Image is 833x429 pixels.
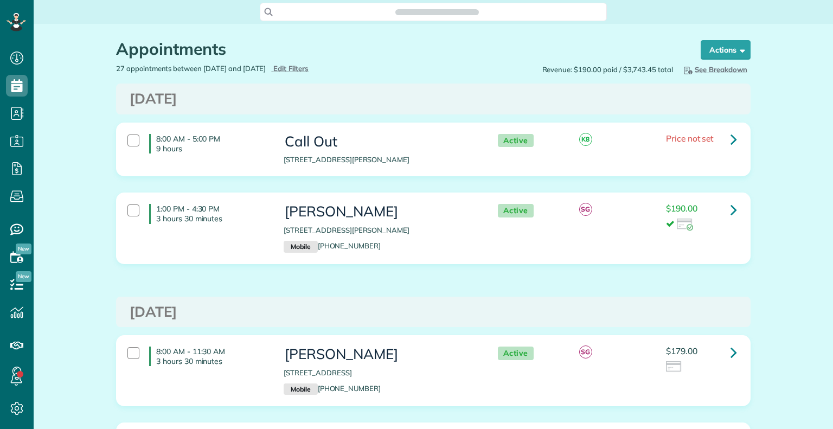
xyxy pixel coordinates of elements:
span: New [16,244,31,254]
a: Mobile[PHONE_NUMBER] [284,384,381,393]
a: Mobile[PHONE_NUMBER] [284,241,381,250]
span: New [16,271,31,282]
span: K8 [579,133,592,146]
span: Revenue: $190.00 paid / $3,743.45 total [542,65,673,75]
span: $190.00 [666,203,697,214]
button: See Breakdown [678,63,751,75]
h3: [PERSON_NAME] [284,204,476,220]
a: Edit Filters [271,64,309,73]
span: Active [498,347,534,360]
span: SG [579,345,592,358]
span: SG [579,203,592,216]
div: 27 appointments between [DATE] and [DATE] [108,63,433,74]
img: icon_credit_card_neutral-3d9a980bd25ce6dbb0f2033d7200983694762465c175678fcbc2d8f4bc43548e.png [666,361,682,373]
p: 9 hours [156,144,267,153]
span: Price not set [666,133,714,144]
span: $179.00 [666,345,697,356]
span: Edit Filters [273,64,309,73]
p: [STREET_ADDRESS][PERSON_NAME] [284,155,476,165]
span: Search ZenMaid… [406,7,467,17]
span: See Breakdown [682,65,747,74]
small: Mobile [284,383,317,395]
p: [STREET_ADDRESS][PERSON_NAME] [284,225,476,235]
h4: 8:00 AM - 11:30 AM [149,347,267,366]
h1: Appointments [116,40,680,58]
p: 3 hours 30 minutes [156,214,267,223]
span: Active [498,134,534,148]
h3: [PERSON_NAME] [284,347,476,362]
p: 3 hours 30 minutes [156,356,267,366]
h3: [DATE] [130,91,737,107]
small: Mobile [284,241,317,253]
button: Actions [701,40,751,60]
h4: 8:00 AM - 5:00 PM [149,134,267,153]
img: icon_credit_card_success-27c2c4fc500a7f1a58a13ef14842cb958d03041fefb464fd2e53c949a5770e83.png [677,219,693,230]
h3: Call Out [284,134,476,150]
h3: [DATE] [130,304,737,320]
h4: 1:00 PM - 4:30 PM [149,204,267,223]
span: Active [498,204,534,217]
p: [STREET_ADDRESS] [284,368,476,378]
